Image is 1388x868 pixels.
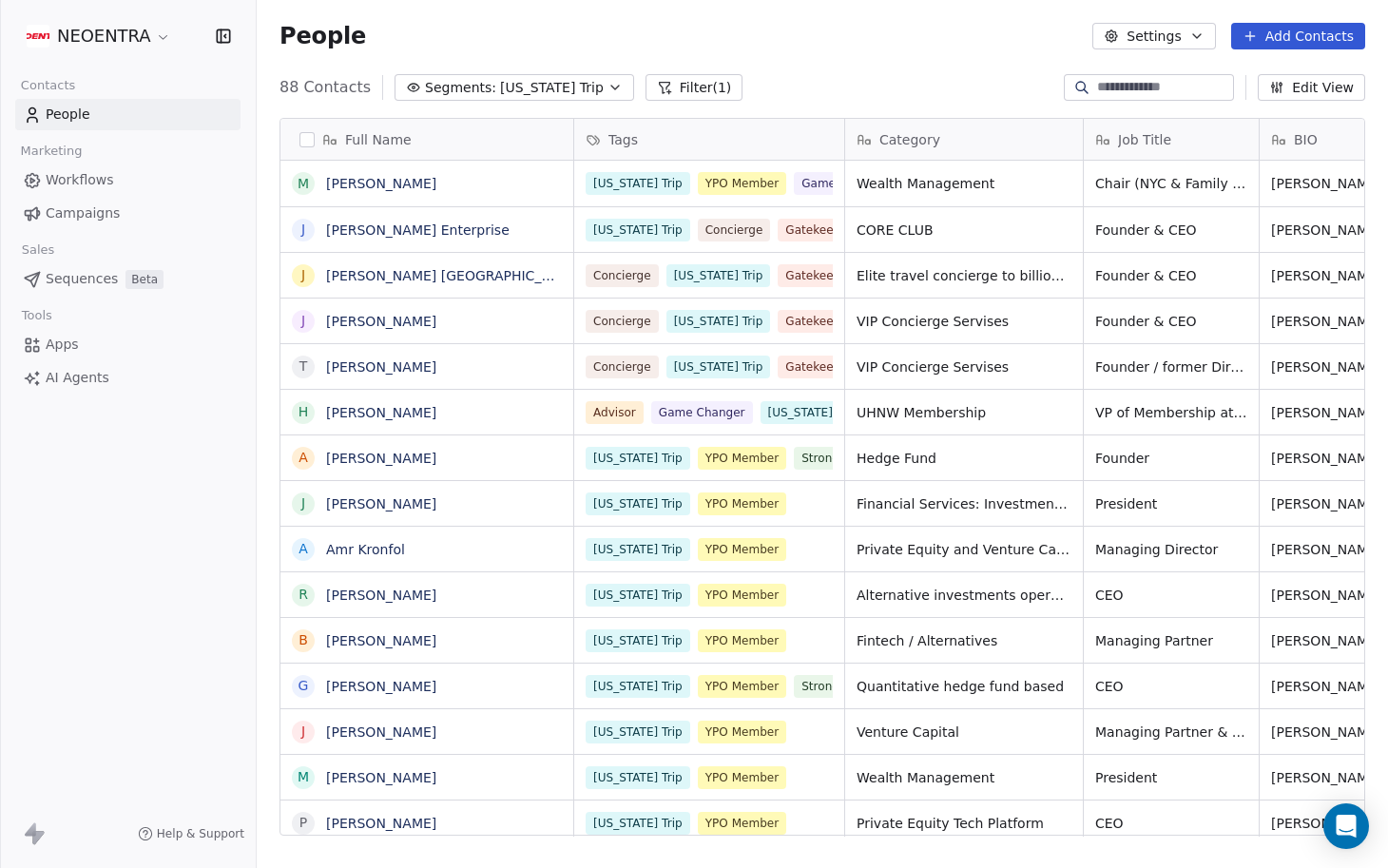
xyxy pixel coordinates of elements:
a: [PERSON_NAME] [326,314,436,329]
div: J [301,265,305,285]
span: Private Equity and Venture Capital [857,540,1071,559]
span: YPO Member [698,812,787,835]
span: Hedge Fund [857,449,1071,468]
a: People [15,99,241,130]
span: YPO Member [698,721,787,743]
span: Concierge [586,264,659,287]
span: Private Equity Tech Platform [857,814,1071,833]
a: AI Agents [15,362,241,394]
span: YPO Member [698,447,787,470]
button: NEOENTRA [23,20,175,52]
div: B [299,630,308,650]
a: [PERSON_NAME] [326,816,436,831]
span: Apps [46,335,79,355]
span: YPO Member [698,172,787,195]
span: CEO [1095,586,1247,605]
span: Contacts [12,71,84,100]
div: H [299,402,309,422]
span: [US_STATE] Trip [586,812,690,835]
span: Marketing [12,137,90,165]
a: Apps [15,329,241,360]
div: A [299,448,308,468]
div: Job Title [1084,119,1259,160]
span: AI Agents [46,368,109,388]
span: [US_STATE] Trip [586,538,690,561]
span: [US_STATE] Trip [761,401,865,424]
a: [PERSON_NAME] Enterprise [326,222,510,238]
a: Amr Kronfol [326,542,405,557]
a: Campaigns [15,198,241,229]
span: Concierge [586,356,659,378]
button: Add Contacts [1231,23,1365,49]
span: Concierge [698,219,771,241]
span: Sequences [46,269,118,289]
span: Managing Director [1095,540,1247,559]
span: Tags [608,130,638,149]
span: UHNW Membership [857,403,1071,422]
span: Founder & CEO [1095,266,1247,285]
span: Gatekeeper [778,310,859,333]
a: Help & Support [138,826,244,841]
span: VIP Concierge Servises [857,312,1071,331]
span: Full Name [345,130,412,149]
div: J [301,220,305,240]
span: Tools [13,301,60,330]
span: [US_STATE] Trip [500,78,604,98]
span: CEO [1095,814,1247,833]
span: [US_STATE] Trip [666,264,771,287]
span: President [1095,768,1247,787]
div: J [301,722,305,742]
span: [US_STATE] Trip [586,721,690,743]
span: VIP Concierge Servises [857,357,1071,376]
span: Game Changer [651,401,753,424]
span: Founder / former Director of North American Membership for Quintessentially [1095,357,1247,376]
img: Additional.svg [27,25,49,48]
span: Alternative investments operations platform [857,586,1071,605]
span: Fintech / Alternatives [857,631,1071,650]
span: Sales [13,236,63,264]
span: Strong Match [794,675,885,698]
a: [PERSON_NAME] [326,588,436,603]
a: [PERSON_NAME] [326,770,436,785]
button: Edit View [1258,74,1365,101]
span: Elite travel concierge to billionaires [857,266,1071,285]
div: T [299,357,308,376]
span: YPO Member [698,629,787,652]
span: [US_STATE] Trip [586,766,690,789]
div: J [301,311,305,331]
span: [US_STATE] Trip [586,172,690,195]
span: YPO Member [698,492,787,515]
span: YPO Member [698,584,787,607]
span: Category [879,130,940,149]
span: Managing Partner & President [1095,723,1247,742]
span: Concierge [586,310,659,333]
a: Workflows [15,164,241,196]
div: A [299,539,308,559]
span: YPO Member [698,766,787,789]
span: VP of Membership at Tiger for 13 years. [1095,403,1247,422]
span: NEOENTRA [57,24,151,48]
span: [US_STATE] Trip [586,219,690,241]
a: [PERSON_NAME] [326,176,436,191]
div: Tags [574,119,844,160]
span: YPO Member [698,538,787,561]
span: Job Title [1118,130,1171,149]
div: G [299,676,309,696]
a: [PERSON_NAME] [GEOGRAPHIC_DATA] [326,268,581,283]
span: People [46,105,90,125]
div: Full Name [280,119,573,160]
span: CEO [1095,677,1247,696]
span: Managing Partner [1095,631,1247,650]
div: R [299,585,308,605]
span: Campaigns [46,203,120,223]
span: Chair (NYC & Family Office), TIGER 21, CEO, CWM Family Office Advisors [1095,174,1247,193]
button: Filter(1) [646,74,743,101]
a: [PERSON_NAME] [326,679,436,694]
span: Founder & CEO [1095,221,1247,240]
div: M [298,767,309,787]
span: President [1095,494,1247,513]
span: CORE CLUB [857,221,1071,240]
span: Founder & CEO [1095,312,1247,331]
div: Open Intercom Messenger [1323,803,1369,849]
a: [PERSON_NAME] [326,405,436,420]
